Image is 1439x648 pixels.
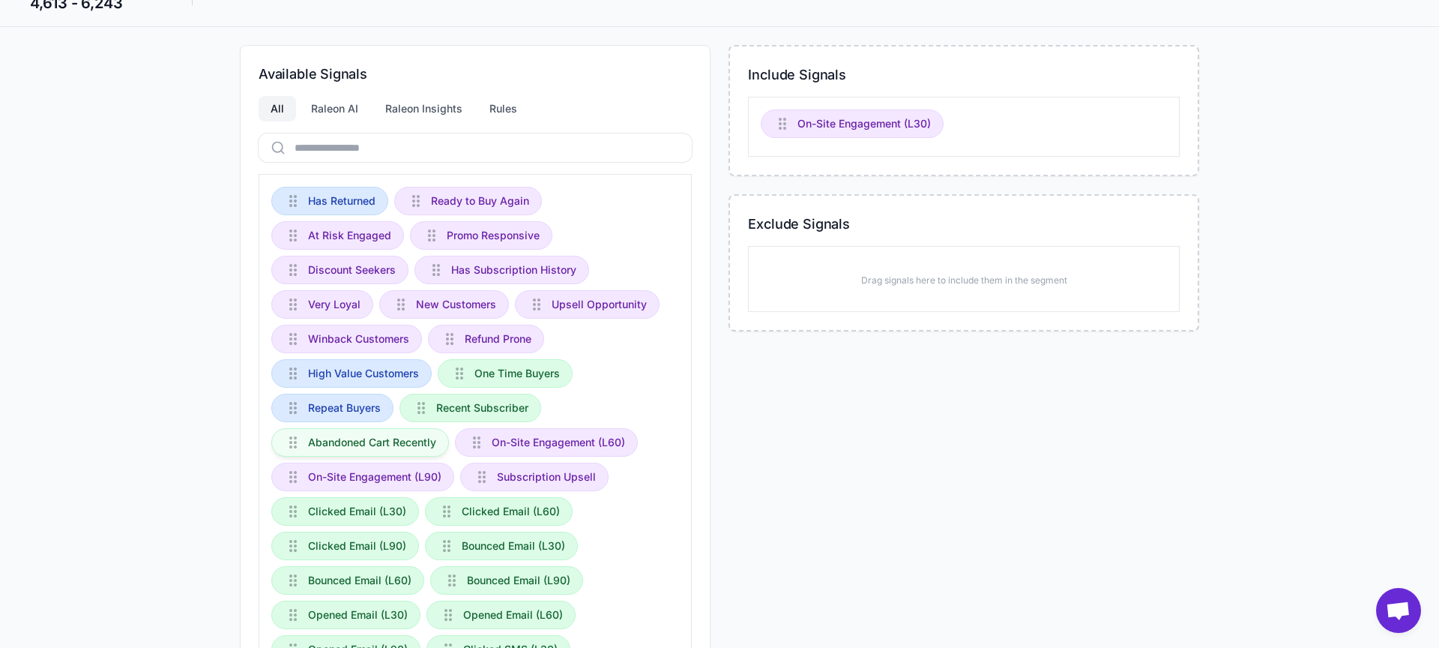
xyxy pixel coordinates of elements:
[463,607,563,623] span: Opened Email (L60)
[308,227,391,244] span: At Risk Engaged
[492,434,625,451] span: On-Site Engagement (L60)
[497,469,596,485] span: Subscription Upsell
[474,365,560,382] span: One Time Buyers
[308,434,436,451] span: Abandoned Cart Recently
[308,572,411,589] span: Bounced Email (L60)
[308,296,360,313] span: Very Loyal
[797,115,931,132] span: On-Site Engagement (L30)
[748,64,1180,85] h3: Include Signals
[861,274,1067,287] p: Drag signals here to include them in the segment
[465,331,531,347] span: Refund Prone
[552,296,647,313] span: Upsell Opportunity
[436,400,528,416] span: Recent Subscriber
[308,607,408,623] span: Opened Email (L30)
[259,96,296,121] div: All
[308,331,409,347] span: Winback Customers
[1376,588,1421,633] a: Open chat
[462,538,565,554] span: Bounced Email (L30)
[308,538,406,554] span: Clicked Email (L90)
[308,193,375,209] span: Has Returned
[477,96,529,121] div: Rules
[748,214,1180,234] h3: Exclude Signals
[451,262,576,278] span: Has Subscription History
[259,64,692,84] h3: Available Signals
[431,193,529,209] span: Ready to Buy Again
[308,469,441,485] span: On-Site Engagement (L90)
[467,572,570,589] span: Bounced Email (L90)
[299,96,370,121] div: Raleon AI
[308,400,381,416] span: Repeat Buyers
[416,296,496,313] span: New Customers
[373,96,474,121] div: Raleon Insights
[447,227,540,244] span: Promo Responsive
[308,503,406,520] span: Clicked Email (L30)
[308,262,396,278] span: Discount Seekers
[462,503,560,520] span: Clicked Email (L60)
[308,365,419,382] span: High Value Customers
